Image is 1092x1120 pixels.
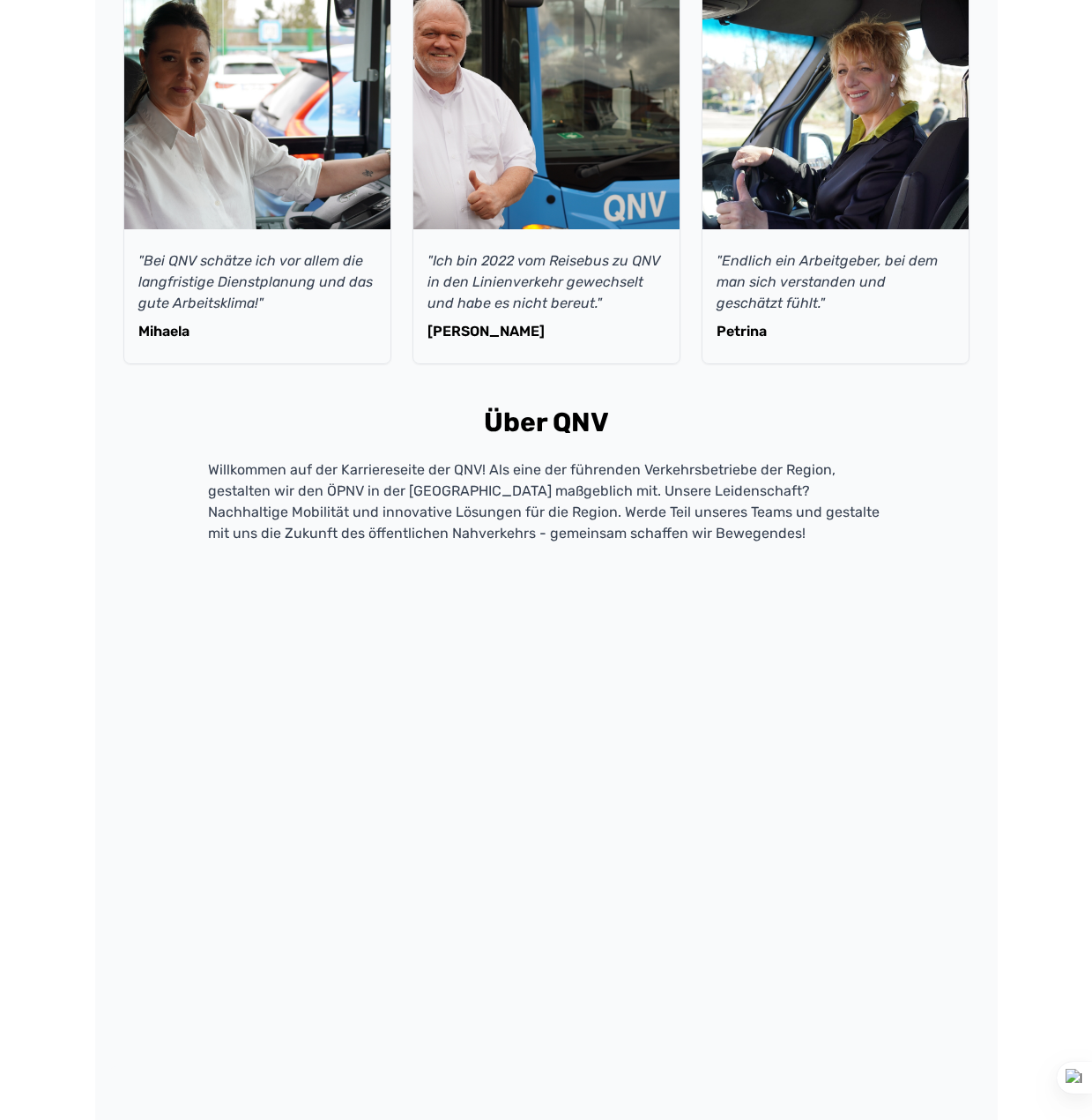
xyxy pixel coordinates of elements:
p: [PERSON_NAME] [427,321,665,342]
p: "Bei QNV schätze ich vor allem die langfristige Dienstplanung und das gute Arbeitsklima!" [138,250,376,314]
p: "Endlich ein Arbeitgeber, bei dem man sich verstanden und geschätzt fühlt." [717,250,955,314]
p: Mihaela [138,321,376,342]
p: "Ich bin 2022 vom Reisebus zu QNV in den Linienverkehr gewechselt und habe es nicht bereut." [427,250,665,314]
p: Petrina [717,321,955,342]
h2: Über QNV [123,407,969,438]
p: Willkommen auf der Karriereseite der QNV! Als eine der führenden Verkehrsbetriebe der Region, ges... [208,459,885,544]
